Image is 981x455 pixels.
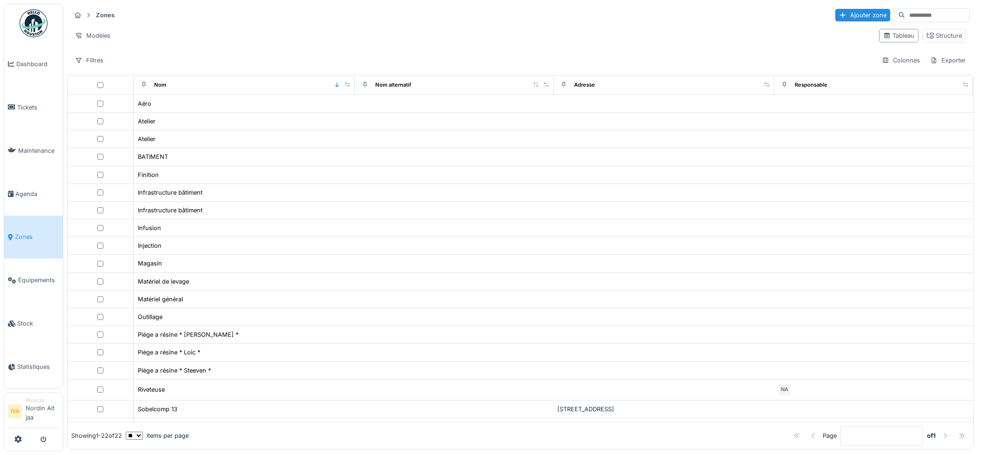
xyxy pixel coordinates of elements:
span: Équipements [18,276,59,285]
div: Aéro [138,99,151,108]
div: Riveteuse [138,385,165,394]
div: Showing 1 - 22 of 22 [71,431,122,440]
div: Modèles [71,29,115,42]
li: Nordin Ait jaa [26,397,59,426]
div: Manager [26,397,59,404]
li: NA [8,404,22,418]
a: Zones [4,216,63,259]
div: Piège a résine * [PERSON_NAME] * [138,330,238,339]
div: Injection [138,241,162,250]
div: Piège a résine * Steeven * [138,366,211,375]
div: Responsable [795,81,827,89]
div: Structure [927,31,962,40]
a: Tickets [4,86,63,129]
span: Tickets [17,103,59,112]
div: items per page [126,431,189,440]
div: Atelier [138,117,156,126]
div: Nom alternatif [375,81,411,89]
div: NA [778,383,791,396]
span: Agenda [15,190,59,198]
span: Stock [17,319,59,328]
img: Badge_color-CXgf-gQk.svg [20,9,47,37]
div: Ajouter zone [835,9,890,21]
a: Stock [4,302,63,345]
div: Piège a résine * Loic * [138,348,200,357]
div: BATIMENT [138,152,168,161]
span: Maintenance [18,146,59,155]
div: Colonnes [878,54,924,67]
a: Statistiques [4,345,63,388]
div: Nom [154,81,166,89]
span: Statistiques [17,362,59,371]
div: Infrastructure bâtiment [138,206,203,215]
a: Dashboard [4,42,63,86]
strong: of 1 [927,431,936,440]
div: [STREET_ADDRESS] [557,405,771,414]
div: Exporter [926,54,970,67]
div: Infrastructure bâtiment [138,188,203,197]
strong: Zones [92,11,118,20]
div: Adresse [574,81,595,89]
span: Zones [15,232,59,241]
div: Finition [138,170,159,179]
div: Atelier [138,135,156,143]
span: Dashboard [16,60,59,68]
div: Sobelcomp 13 [138,405,177,414]
div: Matériel de levage [138,277,189,286]
div: Filtres [71,54,108,67]
a: NA ManagerNordin Ait jaa [8,397,59,428]
a: Maintenance [4,129,63,172]
a: Agenda [4,172,63,216]
div: Outillage [138,312,162,321]
div: Matériel général [138,295,183,304]
div: Page [823,431,837,440]
div: Infusion [138,224,161,232]
div: Tableau [883,31,914,40]
a: Équipements [4,258,63,302]
div: Magasin [138,259,162,268]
